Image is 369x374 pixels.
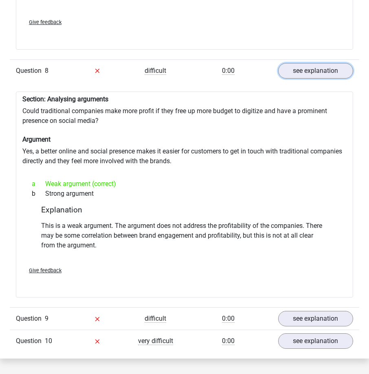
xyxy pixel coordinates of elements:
[278,311,354,326] a: see explanation
[222,67,235,75] span: 0:00
[26,189,343,199] div: Strong argument
[16,66,45,76] span: Question
[29,267,62,273] span: Give feedback
[138,337,173,345] span: very difficult
[26,179,343,189] div: Weak argument (correct)
[32,189,45,199] span: b
[32,179,45,189] span: a
[222,337,235,345] span: 0:00
[145,315,166,323] span: difficult
[45,337,52,345] span: 10
[16,314,45,324] span: Question
[41,221,328,250] p: This is a weak argument. The argument does not address the profitability of the companies. There ...
[278,333,354,349] a: see explanation
[16,336,45,346] span: Question
[22,95,347,103] h6: Section: Analysing arguments
[29,19,62,25] span: Give feedback
[222,315,235,323] span: 0:00
[16,92,353,298] div: Could traditional companies make more profit if they free up more budget to digitize and have a p...
[278,63,354,79] a: see explanation
[41,205,328,214] h4: Explanation
[22,136,347,143] h6: Argument
[45,315,48,322] span: 9
[145,67,166,75] span: difficult
[45,67,48,74] span: 8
